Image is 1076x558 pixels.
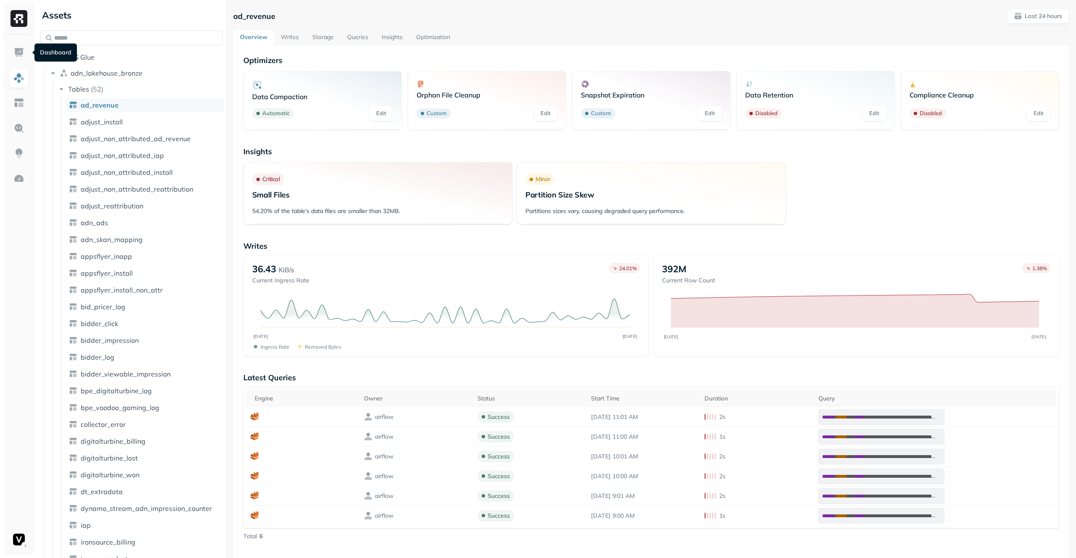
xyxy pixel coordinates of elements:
p: Optimizers [243,55,1059,65]
a: Edit [862,106,886,121]
span: adn_ads [81,218,108,227]
p: 6 [259,532,263,540]
img: table [69,151,77,160]
span: dt_extradata [81,487,123,496]
p: Sep 18, 2025 10:00 AM [591,472,696,480]
span: AWS Glue [62,53,95,61]
a: ironsource_billing [66,535,224,549]
p: airflow [375,512,393,520]
p: success [488,492,510,500]
span: iap [81,521,91,529]
img: table [69,286,77,294]
span: adjust_non_attributed_reattribution [81,185,193,193]
a: appsflyer_inapp [66,250,224,263]
button: Last 24 hours [1007,8,1069,24]
span: bidder_click [81,319,118,328]
p: Minor [535,175,550,183]
tspan: [DATE] [664,334,678,339]
p: success [488,512,510,520]
img: Optimization [13,173,24,184]
img: Voodoo [13,534,25,545]
p: airflow [375,413,393,421]
tspan: [DATE] [253,334,268,339]
a: digitalturbine_won [66,468,224,482]
p: Automatic [262,109,290,118]
div: Start Time [591,395,696,403]
a: bidder_viewable_impression [66,367,224,381]
a: digitalturbine_billing [66,434,224,448]
div: Owner [364,395,469,403]
p: Snapshot Expiration [581,91,722,99]
img: table [69,437,77,445]
p: Disabled [920,109,942,118]
span: bid_pricer_log [81,303,125,311]
span: bpe_voodoo_gaming_log [81,403,159,412]
a: adjust_non_attributed_iap [66,149,224,162]
p: Partition Size Skew [525,190,777,200]
div: Engine [255,395,356,403]
a: Insights [375,30,409,45]
img: table [69,403,77,412]
img: table [69,504,77,513]
a: Writes [274,30,306,45]
img: table [69,387,77,395]
a: Edit [369,106,393,121]
a: bidder_log [66,350,224,364]
p: 1s [719,433,725,441]
p: Writes [243,241,1059,251]
span: adjust_non_attributed_iap [81,151,164,160]
p: success [488,453,510,461]
img: table [69,218,77,227]
a: digitalturbine_lost [66,451,224,465]
img: table [69,521,77,529]
p: 54.20% of the table's data files are smaller than 32MB. [252,207,504,215]
span: adjust_reattribution [81,202,143,210]
img: Query Explorer [13,123,24,134]
img: table [69,487,77,496]
span: collector_error [81,420,126,429]
span: adn_lakehouse_bronze [71,69,142,77]
a: Overview [233,30,274,45]
img: Asset Explorer [13,97,24,108]
p: 2s [719,472,725,480]
a: Edit [698,106,722,121]
a: ad_revenue [66,98,224,112]
img: table [69,134,77,143]
a: appsflyer_install_non_attr [66,283,224,297]
div: Status [477,395,583,403]
p: ad_revenue [233,11,275,21]
p: Sep 18, 2025 11:01 AM [591,413,696,421]
span: digitalturbine_won [81,471,140,479]
a: adjust_non_attributed_reattribution [66,182,224,196]
img: table [69,269,77,277]
a: collector_error [66,418,224,431]
p: success [488,472,510,480]
p: Sep 18, 2025 10:01 AM [591,453,696,461]
p: Sep 18, 2025 11:00 AM [591,433,696,441]
p: 2s [719,413,725,421]
p: success [488,433,510,441]
span: adn_skan_mapping [81,235,142,244]
p: Latest Queries [243,373,1059,382]
p: Compliance Cleanup [910,91,1050,99]
span: ironsource_billing [81,538,135,546]
span: appsflyer_install_non_attr [81,286,163,294]
p: 392M [662,263,686,275]
a: dt_extradata [66,485,224,498]
a: bid_pricer_log [66,300,224,313]
p: 24.01 % [619,265,637,271]
span: bidder_viewable_impression [81,370,171,378]
span: digitalturbine_lost [81,454,138,462]
img: table [69,420,77,429]
span: ad_revenue [81,101,119,109]
a: adn_skan_mapping [66,233,224,246]
p: 2s [719,492,725,500]
p: Current Row Count [662,276,715,284]
p: Sep 18, 2025 9:00 AM [591,512,696,520]
a: bpe_voodoo_gaming_log [66,401,224,414]
div: Dashboard [34,44,77,62]
div: Query [818,395,1052,403]
a: bidder_impression [66,334,224,347]
p: Custom [427,109,447,118]
img: table [69,235,77,244]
